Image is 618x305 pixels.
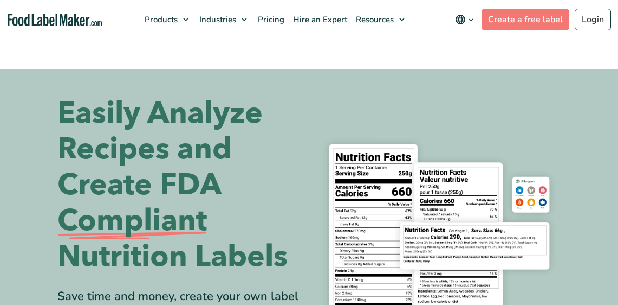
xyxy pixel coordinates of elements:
a: Create a free label [482,9,569,30]
a: Login [575,9,611,30]
span: Pricing [255,14,285,25]
h1: Easily Analyze Recipes and Create FDA Nutrition Labels [57,96,301,275]
span: Compliant [57,203,207,239]
span: Industries [196,14,237,25]
span: Resources [353,14,395,25]
span: Products [141,14,179,25]
span: Hire an Expert [290,14,348,25]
